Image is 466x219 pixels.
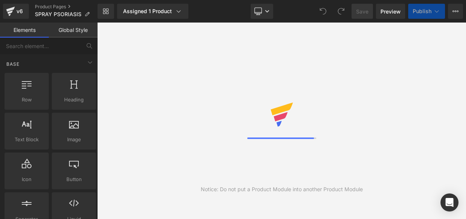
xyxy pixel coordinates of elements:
[7,175,47,183] span: Icon
[54,96,94,104] span: Heading
[35,11,81,17] span: SPRAY PSORIASIS
[15,6,24,16] div: v6
[316,4,331,19] button: Undo
[376,4,405,19] a: Preview
[380,8,401,15] span: Preview
[7,136,47,143] span: Text Block
[201,185,363,193] div: Notice: Do not put a Product Module into another Product Module
[448,4,463,19] button: More
[98,4,114,19] a: New Library
[35,4,98,10] a: Product Pages
[49,23,98,38] a: Global Style
[6,60,20,68] span: Base
[334,4,349,19] button: Redo
[54,136,94,143] span: Image
[7,96,47,104] span: Row
[54,175,94,183] span: Button
[408,4,445,19] button: Publish
[440,193,458,211] div: Open Intercom Messenger
[3,4,29,19] a: v6
[413,8,431,14] span: Publish
[356,8,368,15] span: Save
[123,8,182,15] div: Assigned 1 Product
